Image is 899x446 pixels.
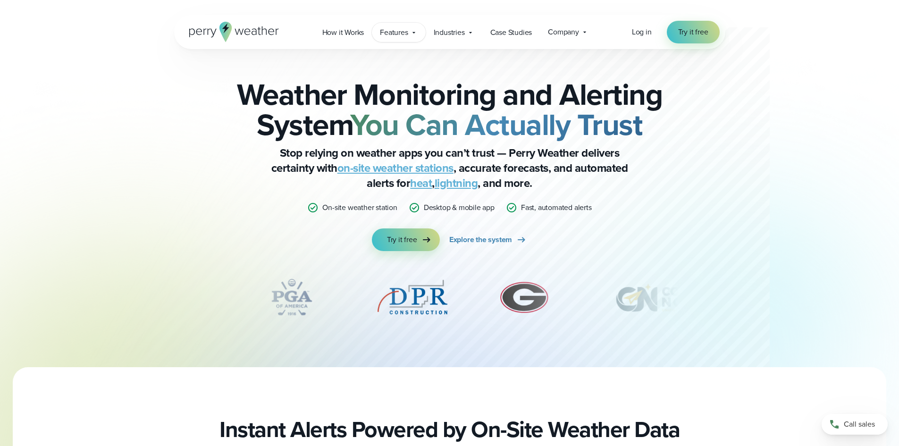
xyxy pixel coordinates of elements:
[435,175,478,192] a: lightning
[380,27,408,38] span: Features
[375,274,450,321] div: 5 of 12
[314,23,372,42] a: How it Works
[482,23,540,42] a: Case Studies
[599,274,733,321] div: 7 of 12
[490,27,532,38] span: Case Studies
[372,228,440,251] a: Try it free
[410,175,432,192] a: heat
[221,79,678,140] h2: Weather Monitoring and Alerting System
[350,102,642,147] strong: You Can Actually Trust
[261,145,639,191] p: Stop relying on weather apps you can’t trust — Perry Weather delivers certainty with , accurate f...
[375,274,450,321] img: DPR-Construction.svg
[387,234,417,245] span: Try it free
[449,228,527,251] a: Explore the system
[322,27,364,38] span: How it Works
[337,160,454,177] a: on-site weather stations
[548,26,579,38] span: Company
[254,274,329,321] img: PGA.svg
[322,202,397,213] p: On-site weather station
[254,274,329,321] div: 4 of 12
[221,274,678,326] div: slideshow
[449,234,512,245] span: Explore the system
[434,27,465,38] span: Industries
[496,274,554,321] img: University-of-Georgia.svg
[632,26,652,38] a: Log in
[219,416,680,443] h2: Instant Alerts Powered by On-Site Weather Data
[678,26,708,38] span: Try it free
[632,26,652,37] span: Log in
[822,414,888,435] a: Call sales
[521,202,592,213] p: Fast, automated alerts
[844,419,875,430] span: Call sales
[496,274,554,321] div: 6 of 12
[599,274,733,321] img: Corona-Norco-Unified-School-District.svg
[424,202,495,213] p: Desktop & mobile app
[667,21,720,43] a: Try it free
